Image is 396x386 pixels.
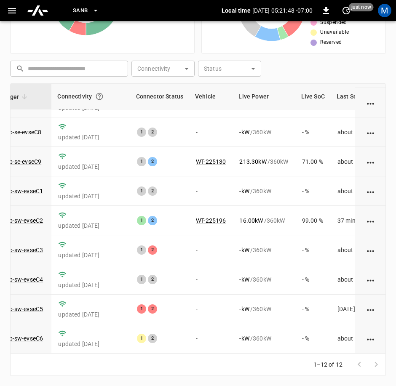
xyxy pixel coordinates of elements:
[378,4,391,17] div: profile-icon
[196,158,226,165] a: WT-225130
[331,147,393,176] td: about 2 hours ago
[189,117,233,147] td: -
[365,128,376,136] div: action cell options
[349,3,374,11] span: just now
[148,157,157,166] div: 2
[58,251,123,259] p: updated [DATE]
[57,89,124,104] div: Connectivity
[365,305,376,313] div: action cell options
[58,281,123,289] p: updated [DATE]
[239,157,288,166] div: / 360 kW
[295,265,331,295] td: - %
[189,176,233,206] td: -
[331,235,393,265] td: about 1 hour ago
[295,117,331,147] td: - %
[222,6,251,15] p: Local time
[365,275,376,284] div: action cell options
[239,128,288,136] div: / 360 kW
[320,28,349,37] span: Unavailable
[137,128,146,137] div: 1
[92,89,107,104] button: Connection between the charger and our software.
[340,4,353,17] button: set refresh interval
[331,206,393,235] td: 37 minutes ago
[239,187,249,195] p: - kW
[58,221,123,230] p: updated [DATE]
[27,3,49,19] img: ampcontrol.io logo
[239,216,263,225] p: 16.00 kW
[252,6,313,15] p: [DATE] 05:21:48 -07:00
[320,19,347,27] span: Suspended
[148,216,157,225] div: 2
[239,216,288,225] div: / 360 kW
[58,340,123,348] p: updated [DATE]
[239,128,249,136] p: - kW
[331,265,393,295] td: about 5 hours ago
[295,84,331,109] th: Live SoC
[137,275,146,284] div: 1
[58,310,123,319] p: updated [DATE]
[239,334,249,343] p: - kW
[189,324,233,354] td: -
[189,295,233,324] td: -
[189,235,233,265] td: -
[58,162,123,171] p: updated [DATE]
[148,275,157,284] div: 2
[137,186,146,196] div: 1
[239,187,288,195] div: / 360 kW
[189,265,233,295] td: -
[137,304,146,314] div: 1
[137,245,146,255] div: 1
[239,275,249,284] p: - kW
[148,186,157,196] div: 2
[239,246,288,254] div: / 360 kW
[295,147,331,176] td: 71.00 %
[365,157,376,166] div: action cell options
[295,324,331,354] td: - %
[196,217,226,224] a: WT-225196
[137,334,146,343] div: 1
[239,157,266,166] p: 213.30 kW
[148,304,157,314] div: 2
[189,84,233,109] th: Vehicle
[233,84,295,109] th: Live Power
[73,6,88,16] span: SanB
[331,84,393,109] th: Last Session
[365,246,376,254] div: action cell options
[148,245,157,255] div: 2
[295,295,331,324] td: - %
[137,216,146,225] div: 1
[58,133,123,141] p: updated [DATE]
[365,98,376,107] div: action cell options
[295,206,331,235] td: 99.00 %
[137,157,146,166] div: 1
[331,176,393,206] td: about 4 hours ago
[331,295,393,324] td: [DATE]
[295,235,331,265] td: - %
[320,38,342,47] span: Reserved
[239,334,288,343] div: / 360 kW
[148,128,157,137] div: 2
[239,246,249,254] p: - kW
[331,324,393,354] td: about 2 hours ago
[239,305,249,313] p: - kW
[239,275,288,284] div: / 360 kW
[365,334,376,343] div: action cell options
[58,192,123,200] p: updated [DATE]
[313,360,343,369] p: 1–12 of 12
[130,84,189,109] th: Connector Status
[70,3,102,19] button: SanB
[148,334,157,343] div: 2
[365,187,376,195] div: action cell options
[331,117,393,147] td: about 4 hours ago
[295,176,331,206] td: - %
[239,305,288,313] div: / 360 kW
[365,216,376,225] div: action cell options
